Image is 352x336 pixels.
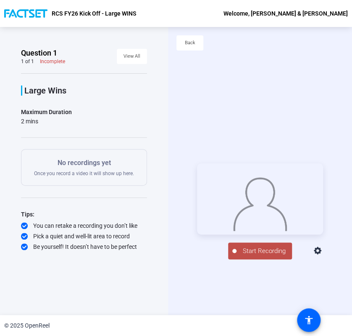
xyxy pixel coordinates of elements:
[228,243,292,259] button: Start Recording
[4,9,47,18] img: OpenReel logo
[123,50,140,63] span: View All
[21,232,147,240] div: Pick a quiet and well-lit area to record
[4,321,50,330] div: © 2025 OpenReel
[21,243,147,251] div: Be yourself! It doesn’t have to be perfect
[34,158,134,168] p: No recordings yet
[185,37,195,49] span: Back
[304,315,314,325] mat-icon: accessibility
[34,158,134,177] div: Once you record a video it will show up here.
[52,8,137,19] p: RCS FY26 Kick Off - Large WINS
[21,58,34,65] div: 1 of 1
[40,58,65,65] div: Incomplete
[176,35,203,51] button: Back
[21,117,72,125] div: 2 mins
[117,49,147,64] button: View All
[21,221,147,230] div: You can retake a recording you don’t like
[223,8,348,19] div: Welcome, [PERSON_NAME] & [PERSON_NAME]
[21,48,57,58] span: Question 1
[21,107,72,117] div: Maximum Duration
[21,209,147,219] div: Tips:
[233,174,287,231] img: overlay
[236,246,292,256] span: Start Recording
[24,85,147,96] p: Large Wins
